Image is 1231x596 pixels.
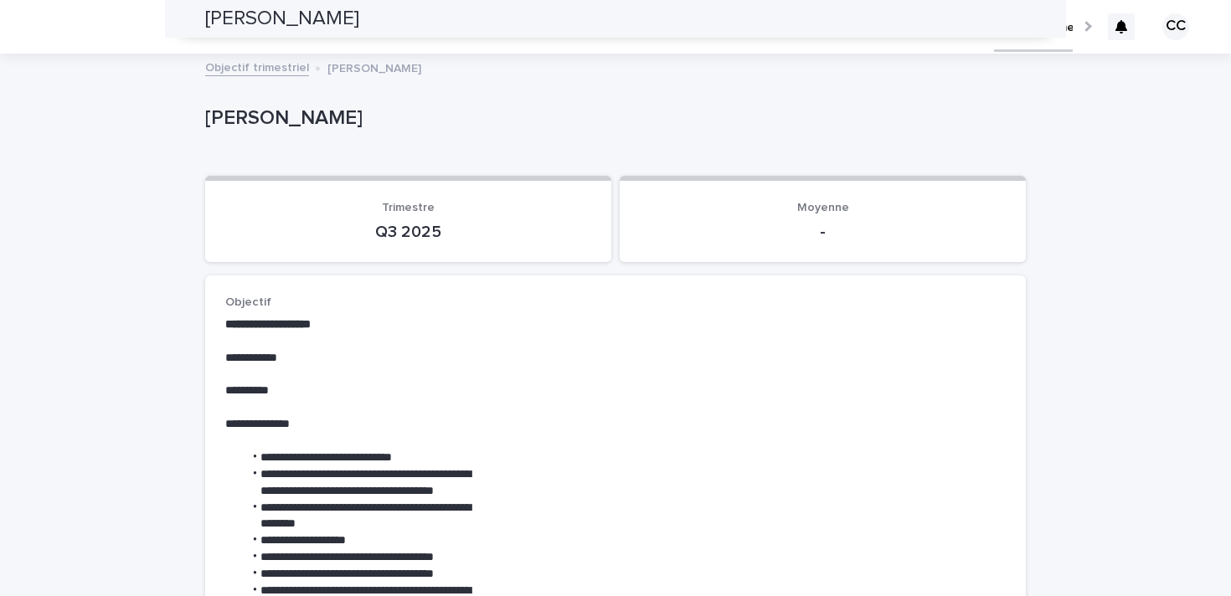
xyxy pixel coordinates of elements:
[1162,13,1189,40] div: CC
[382,202,435,213] span: Trimestre
[225,296,271,308] span: Objectif
[797,202,849,213] span: Moyenne
[225,222,591,242] p: Q3 2025
[640,222,1006,242] p: -
[205,57,309,76] a: Objectif trimestriel
[33,10,196,44] img: Ls34BcGeRexTGTNfXpUC
[327,58,421,76] p: [PERSON_NAME]
[205,106,1019,131] p: [PERSON_NAME]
